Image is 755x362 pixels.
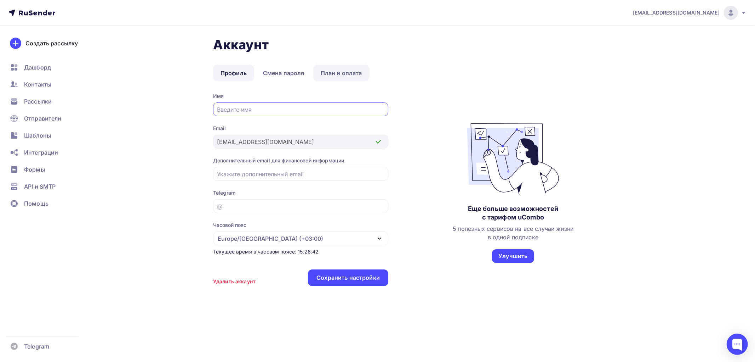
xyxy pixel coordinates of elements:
div: Еще больше возможностей с тарифом uCombo [468,205,558,222]
a: Отправители [6,111,90,126]
button: Часовой пояс Europe/[GEOGRAPHIC_DATA] (+03:00) [213,222,388,245]
span: Интеграции [24,148,58,157]
div: Дополнительный email для финансовой информации [213,157,388,164]
a: Профиль [213,65,254,81]
a: Дашборд [6,60,90,74]
span: Рассылки [24,97,52,106]
span: Шаблоны [24,131,51,140]
div: Улучшить [498,252,527,260]
span: API и SMTP [24,182,56,191]
h1: Аккаунт [213,37,638,52]
div: Текущее время в часовом поясе: 15:26:42 [213,248,388,255]
div: Email [213,125,388,132]
a: Смена пароля [256,65,312,81]
a: Рассылки [6,94,90,108]
span: Telegram [24,342,49,351]
div: Имя [213,93,388,100]
span: [EMAIL_ADDRESS][DOMAIN_NAME] [633,9,720,16]
div: Часовой пояс [213,222,246,229]
span: Отправители [24,114,62,123]
div: Удалить аккаунт [213,278,256,285]
div: Telegram [213,189,388,196]
span: Формы [24,165,45,174]
div: Сохранить настройки [316,274,380,282]
span: Контакты [24,80,51,89]
a: Шаблоны [6,128,90,143]
a: Контакты [6,77,90,91]
a: План и оплата [313,65,370,81]
input: Введите имя [217,105,384,114]
div: 5 полезных сервисов на все случаи жизни в одной подписке [453,224,573,241]
div: @ [217,202,223,211]
a: [EMAIL_ADDRESS][DOMAIN_NAME] [633,6,747,20]
div: Europe/[GEOGRAPHIC_DATA] (+03:00) [218,234,323,243]
span: Дашборд [24,63,51,72]
a: Формы [6,162,90,177]
div: Создать рассылку [25,39,78,48]
input: Укажите дополнительный email [217,170,384,178]
span: Помощь [24,199,48,208]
